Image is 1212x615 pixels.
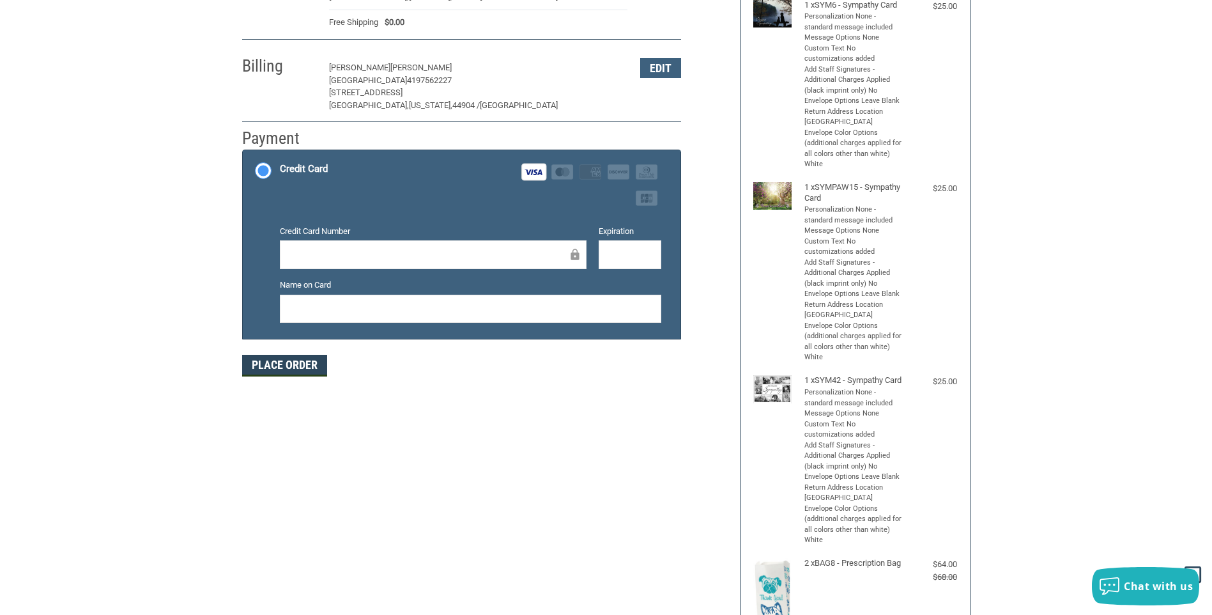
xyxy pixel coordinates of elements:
[804,258,903,290] li: Add Staff Signatures - Additional Charges Applied (black imprint only) No
[329,16,378,29] span: Free Shipping
[280,225,587,238] label: Credit Card Number
[280,159,328,180] div: Credit Card
[390,63,452,72] span: [PERSON_NAME]
[804,409,903,419] li: Message Options None
[329,75,407,85] span: [GEOGRAPHIC_DATA]
[804,440,903,472] li: Add Staff Signatures - Additional Charges Applied (black imprint only) No
[804,419,903,440] li: Custom Text No customizations added
[407,75,452,85] span: 4197562227
[804,375,903,385] h4: 1 x SYM42 - Sympathy Card
[804,65,903,97] li: Add Staff Signatures - Additional Charges Applied (black imprint only) No
[329,88,403,97] span: [STREET_ADDRESS]
[804,472,903,483] li: Envelope Options Leave Blank
[804,226,903,237] li: Message Options None
[804,96,903,107] li: Envelope Options Leave Blank
[804,387,903,409] li: Personalization None - standard message included
[804,128,903,170] li: Envelope Color Options (additional charges applied for all colors other than white) White
[329,100,409,110] span: [GEOGRAPHIC_DATA],
[640,58,681,78] button: Edit
[242,56,317,77] h2: Billing
[804,182,903,203] h4: 1 x SYMPAW15 - Sympathy Card
[804,107,903,128] li: Return Address Location [GEOGRAPHIC_DATA]
[804,43,903,65] li: Custom Text No customizations added
[242,128,317,149] h2: Payment
[329,63,390,72] span: [PERSON_NAME]
[906,571,957,584] div: $68.00
[1092,567,1199,605] button: Chat with us
[804,205,903,226] li: Personalization None - standard message included
[1124,579,1193,593] span: Chat with us
[804,300,903,321] li: Return Address Location [GEOGRAPHIC_DATA]
[804,33,903,43] li: Message Options None
[804,558,903,568] h4: 2 x BAG8 - Prescription Bag
[804,504,903,546] li: Envelope Color Options (additional charges applied for all colors other than white) White
[804,237,903,258] li: Custom Text No customizations added
[599,225,661,238] label: Expiration
[906,558,957,571] div: $64.00
[378,16,404,29] span: $0.00
[906,182,957,195] div: $25.00
[452,100,480,110] span: 44904 /
[242,355,327,377] button: Place Order
[804,289,903,300] li: Envelope Options Leave Blank
[409,100,452,110] span: [US_STATE],
[804,483,903,504] li: Return Address Location [GEOGRAPHIC_DATA]
[280,279,661,292] label: Name on Card
[804,321,903,363] li: Envelope Color Options (additional charges applied for all colors other than white) White
[480,100,558,110] span: [GEOGRAPHIC_DATA]
[804,12,903,33] li: Personalization None - standard message included
[906,375,957,388] div: $25.00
